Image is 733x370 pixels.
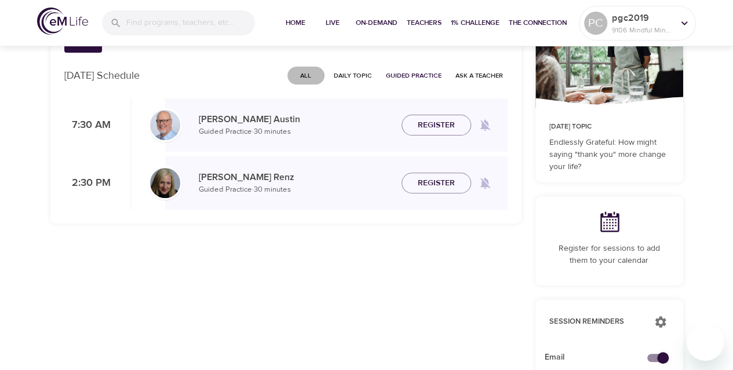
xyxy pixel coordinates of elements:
[455,70,503,81] span: Ask a Teacher
[150,110,180,140] img: Jim_Austin_Headshot_min.jpg
[584,12,607,35] div: PC
[451,67,508,85] button: Ask a Teacher
[282,17,309,29] span: Home
[549,243,669,267] p: Register for sessions to add them to your calendar
[418,176,455,191] span: Register
[471,111,499,139] span: Remind me when a class goes live every Tuesday at 7:30 AM
[150,168,180,198] img: Diane_Renz-min.jpg
[64,118,111,133] p: 7:30 AM
[319,17,347,29] span: Live
[64,68,140,83] p: [DATE] Schedule
[549,137,669,173] p: Endlessly Grateful: How might saying "thank you" more change your life?
[402,173,471,194] button: Register
[386,70,442,81] span: Guided Practice
[471,169,499,197] span: Remind me when a class goes live every Tuesday at 2:30 PM
[292,70,320,81] span: All
[329,67,377,85] button: Daily Topic
[199,126,392,138] p: Guided Practice · 30 minutes
[549,122,669,132] p: [DATE] Topic
[687,324,724,361] iframe: Button to launch messaging window
[402,115,471,136] button: Register
[126,10,255,35] input: Find programs, teachers, etc...
[612,11,673,25] p: pgc2019
[545,351,655,364] span: Email
[334,70,372,81] span: Daily Topic
[199,170,392,184] p: [PERSON_NAME] Renz
[199,112,392,126] p: [PERSON_NAME] Austin
[37,8,88,35] img: logo
[418,118,455,133] span: Register
[549,316,643,328] p: Session Reminders
[287,67,324,85] button: All
[64,175,111,191] p: 2:30 PM
[612,25,673,35] p: 9106 Mindful Minutes
[509,17,567,29] span: The Connection
[356,17,398,29] span: On-Demand
[381,67,446,85] button: Guided Practice
[199,184,392,196] p: Guided Practice · 30 minutes
[451,17,499,29] span: 1% Challenge
[407,17,442,29] span: Teachers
